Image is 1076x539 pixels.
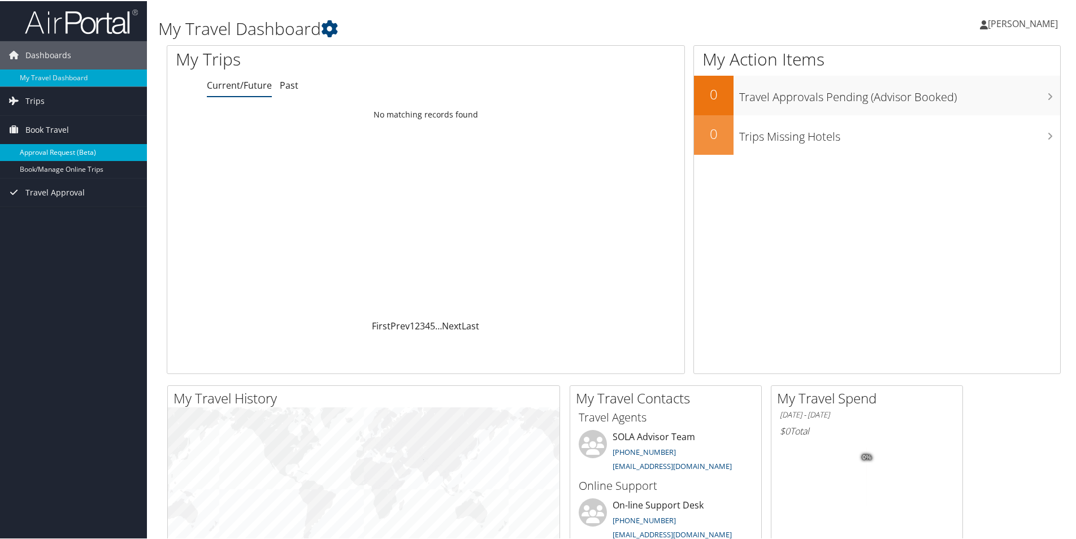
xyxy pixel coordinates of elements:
[576,388,761,407] h2: My Travel Contacts
[415,319,420,331] a: 2
[573,429,758,475] li: SOLA Advisor Team
[430,319,435,331] a: 5
[410,319,415,331] a: 1
[579,408,753,424] h3: Travel Agents
[25,115,69,143] span: Book Travel
[25,40,71,68] span: Dashboards
[777,388,962,407] h2: My Travel Spend
[167,103,684,124] td: No matching records found
[694,46,1060,70] h1: My Action Items
[780,424,790,436] span: $0
[173,388,559,407] h2: My Travel History
[694,75,1060,114] a: 0Travel Approvals Pending (Advisor Booked)
[158,16,766,40] h1: My Travel Dashboard
[613,514,676,524] a: [PHONE_NUMBER]
[25,86,45,114] span: Trips
[372,319,391,331] a: First
[25,7,138,34] img: airportal-logo.png
[780,424,954,436] h6: Total
[694,84,734,103] h2: 0
[391,319,410,331] a: Prev
[425,319,430,331] a: 4
[780,408,954,419] h6: [DATE] - [DATE]
[207,78,272,90] a: Current/Future
[862,453,871,460] tspan: 0%
[579,477,753,493] h3: Online Support
[613,460,732,470] a: [EMAIL_ADDRESS][DOMAIN_NAME]
[694,123,734,142] h2: 0
[613,446,676,456] a: [PHONE_NUMBER]
[435,319,442,331] span: …
[25,177,85,206] span: Travel Approval
[280,78,298,90] a: Past
[980,6,1069,40] a: [PERSON_NAME]
[420,319,425,331] a: 3
[739,82,1060,104] h3: Travel Approvals Pending (Advisor Booked)
[739,122,1060,144] h3: Trips Missing Hotels
[613,528,732,538] a: [EMAIL_ADDRESS][DOMAIN_NAME]
[176,46,461,70] h1: My Trips
[442,319,462,331] a: Next
[462,319,479,331] a: Last
[694,114,1060,154] a: 0Trips Missing Hotels
[988,16,1058,29] span: [PERSON_NAME]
